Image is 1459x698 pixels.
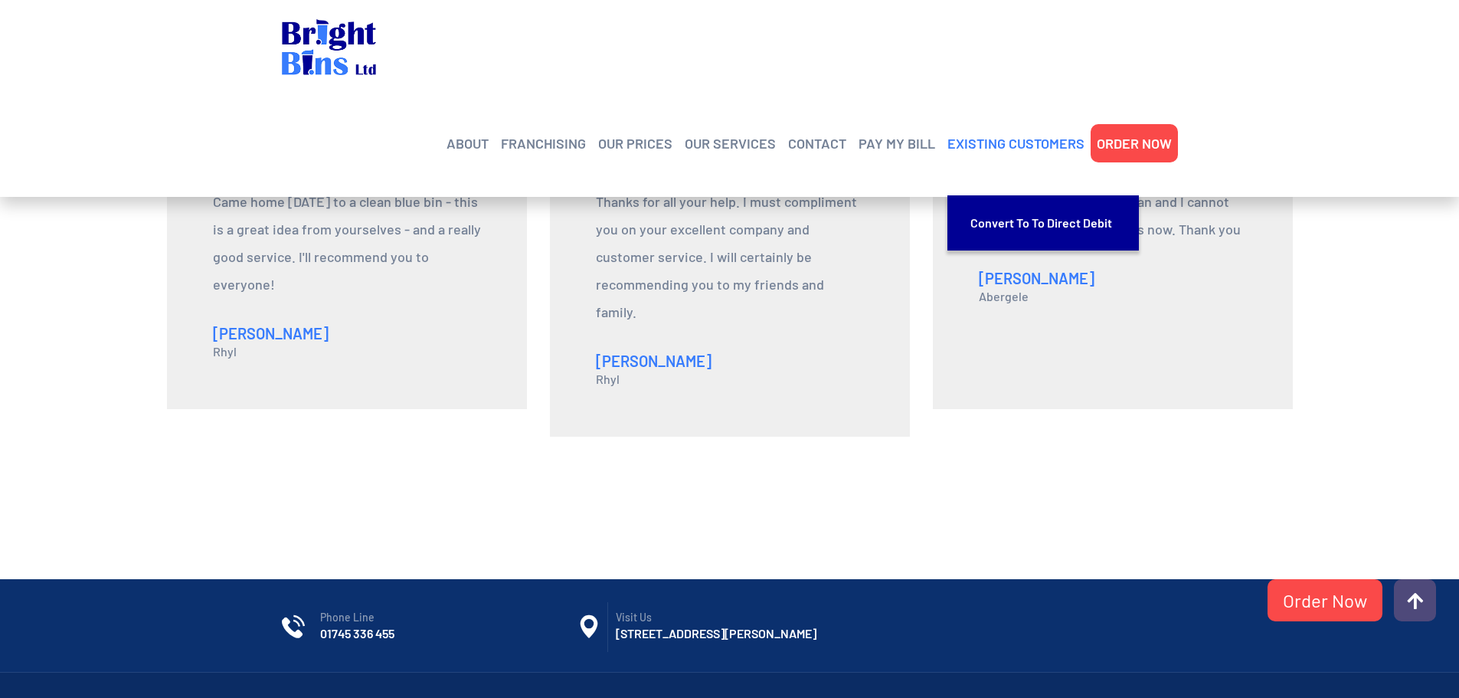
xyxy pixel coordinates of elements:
[1097,132,1172,155] a: ORDER NOW
[447,132,489,155] a: ABOUT
[1268,579,1382,621] a: Order Now
[320,625,394,642] a: 01745 336 455
[788,132,846,155] a: CONTACT
[213,342,481,361] span: Rhyl
[685,132,776,155] a: OUR SERVICES
[501,132,586,155] a: FRANCHISING
[979,287,1247,306] span: Abergele
[970,203,1116,243] a: Convert to To Direct Debit
[213,324,481,342] h4: [PERSON_NAME]
[596,352,864,370] h4: [PERSON_NAME]
[979,269,1247,287] h4: [PERSON_NAME]
[859,132,935,155] a: PAY MY BILL
[598,132,672,155] a: OUR PRICES
[320,610,577,625] span: Phone Line
[947,132,1084,155] a: EXISTING CUSTOMERS
[596,188,864,326] p: Thanks for all your help. I must compliment you on your excellent company and customer service. I...
[616,625,873,642] h6: [STREET_ADDRESS][PERSON_NAME]
[616,610,873,625] span: Visit Us
[596,370,864,388] span: Rhyl
[213,188,481,298] p: Came home [DATE] to a clean blue bin - this is a great idea from yourselves - and a really good s...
